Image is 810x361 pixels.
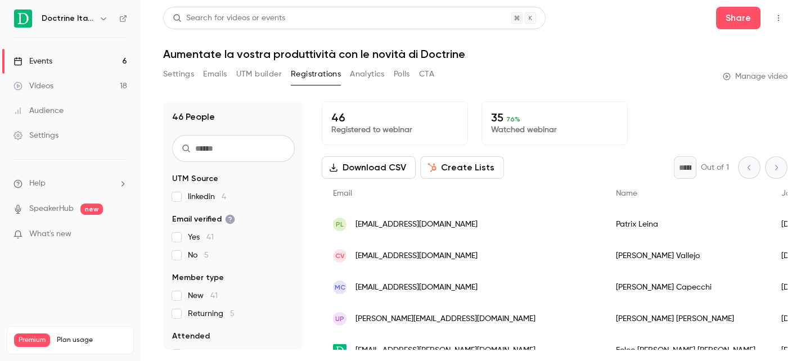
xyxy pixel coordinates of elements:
[333,189,352,197] span: Email
[333,344,346,357] img: doctrine.fr
[355,345,535,357] span: [EMAIL_ADDRESS][PERSON_NAME][DOMAIN_NAME]
[335,282,345,292] span: MC
[291,65,341,83] button: Registrations
[172,173,218,184] span: UTM Source
[188,290,218,301] span: New
[420,156,504,179] button: Create Lists
[335,314,344,324] span: UP
[188,349,215,360] span: Yes
[419,65,434,83] button: CTA
[188,191,226,202] span: linkedin
[394,65,410,83] button: Polls
[355,219,478,231] span: [EMAIL_ADDRESS][DOMAIN_NAME]
[210,292,218,300] span: 41
[355,313,535,325] span: [PERSON_NAME][EMAIL_ADDRESS][DOMAIN_NAME]
[605,272,770,303] div: [PERSON_NAME] Capecchi
[605,240,770,272] div: [PERSON_NAME] Vallejo
[42,13,94,24] h6: Doctrine Italia
[355,250,478,262] span: [EMAIL_ADDRESS][DOMAIN_NAME]
[222,193,226,201] span: 4
[80,204,103,215] span: new
[163,65,194,83] button: Settings
[506,115,520,123] span: 76 %
[163,47,787,61] h1: Aumentate la vostra produttività con le novità di Doctrine
[331,124,458,136] p: Registered to webinar
[13,80,53,92] div: Videos
[701,162,729,173] p: Out of 1
[13,178,127,189] li: help-dropdown-opener
[188,308,235,319] span: Returning
[605,209,770,240] div: Patrix Leina
[203,65,227,83] button: Emails
[350,65,385,83] button: Analytics
[204,251,209,259] span: 5
[230,310,235,318] span: 5
[616,189,637,197] span: Name
[114,229,127,240] iframe: Noticeable Trigger
[172,214,235,225] span: Email verified
[336,219,344,229] span: PL
[14,333,50,347] span: Premium
[716,7,760,29] button: Share
[723,71,787,82] a: Manage video
[29,228,71,240] span: What's new
[236,65,282,83] button: UTM builder
[331,111,458,124] p: 46
[322,156,416,179] button: Download CSV
[172,331,210,342] span: Attended
[172,272,224,283] span: Member type
[14,10,32,28] img: Doctrine Italia
[172,110,215,124] h1: 46 People
[29,203,74,215] a: SpeakerHub
[206,233,214,241] span: 41
[13,56,52,67] div: Events
[188,250,209,261] span: No
[188,232,214,243] span: Yes
[57,336,127,345] span: Plan usage
[13,105,64,116] div: Audience
[335,251,345,261] span: CV
[355,282,478,294] span: [EMAIL_ADDRESS][DOMAIN_NAME]
[173,12,285,24] div: Search for videos or events
[491,111,618,124] p: 35
[491,124,618,136] p: Watched webinar
[605,303,770,335] div: [PERSON_NAME] [PERSON_NAME]
[29,178,46,189] span: Help
[13,130,58,141] div: Settings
